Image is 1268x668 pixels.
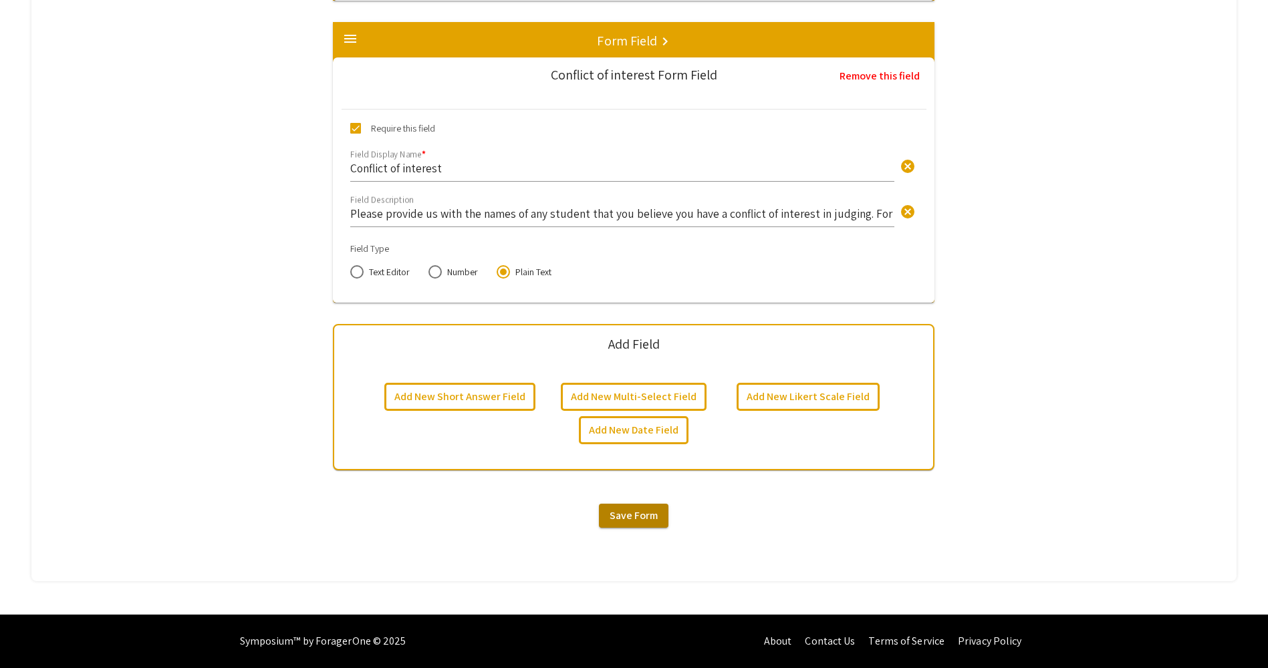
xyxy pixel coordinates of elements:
button: Save Form [599,504,668,528]
input: Description [350,206,894,221]
span: Require this field [371,120,435,136]
button: Add New Multi-Select Field [561,383,707,411]
span: cancel [900,204,916,220]
a: About [764,634,792,648]
a: Terms of Service [868,634,944,648]
button: Clear [894,152,921,178]
span: Text Editor [364,265,410,279]
mat-expansion-panel-header: Form Field [333,22,934,65]
span: cancel [900,158,916,174]
div: Conflict of interest Form Field [551,68,717,81]
button: Add New Likert Scale Field [737,383,880,411]
div: Form Field [333,65,934,303]
div: Symposium™ by ForagerOne © 2025 [240,615,406,668]
button: Remove this field [830,63,929,90]
button: Clear [894,198,921,224]
iframe: Chat [10,608,57,658]
h5: Add Field [608,336,660,352]
mat-icon: keyboard_arrow_right [657,33,673,49]
button: Add New Date Field [579,416,688,444]
input: Display name [350,160,894,176]
h5: Form Field [597,33,657,49]
span: Save Form [610,508,658,522]
span: Number [442,265,478,279]
mat-label: Field Type [350,242,389,255]
button: Add New Short Answer Field [384,383,535,411]
a: Privacy Policy [958,634,1021,648]
span: Plain Text [510,265,551,279]
a: Contact Us [805,634,855,648]
mat-icon: menu [342,31,358,47]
